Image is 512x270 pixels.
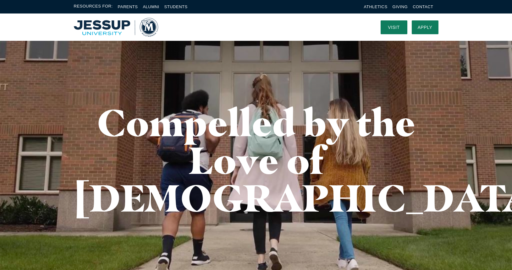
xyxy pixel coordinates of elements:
img: Multnomah University Logo [74,18,158,37]
a: Giving [393,4,408,9]
h1: Compelled by the Love of [DEMOGRAPHIC_DATA] [74,104,438,217]
a: Visit [381,20,407,34]
a: Athletics [364,4,388,9]
span: Resources For: [74,3,113,10]
a: Home [74,18,158,37]
a: Contact [413,4,433,9]
a: Alumni [143,4,159,9]
a: Apply [412,20,438,34]
a: Students [164,4,188,9]
a: Parents [118,4,138,9]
